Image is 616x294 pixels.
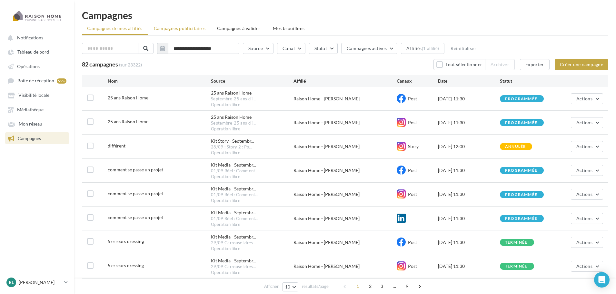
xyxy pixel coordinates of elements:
div: Open Intercom Messenger [594,272,610,288]
button: Actions [571,237,603,248]
span: Actions [576,144,592,149]
div: Raison Home - [PERSON_NAME] [293,96,397,102]
span: Médiathèque [17,107,44,112]
span: 29/09 Carrousel dres... [211,264,256,270]
span: Septembre-25 ans d’i... [211,120,256,126]
span: 2 [365,281,375,291]
span: Actions [576,120,592,125]
span: résultats/page [302,283,329,289]
span: Post [408,239,417,245]
span: comment se passe un projet [108,167,163,172]
span: Story [408,144,419,149]
div: Raison Home - [PERSON_NAME] [293,191,397,198]
a: Mon réseau [4,118,70,129]
button: Statut [309,43,338,54]
span: 25 ans Raison Home [108,95,148,100]
button: Réinitialiser [448,45,479,52]
span: Actions [576,167,592,173]
span: 10 [285,284,291,289]
span: RL [9,279,14,286]
button: Créer une campagne [555,59,608,70]
div: programmée [505,168,537,173]
h1: Campagnes [82,10,608,20]
span: Visibilité locale [18,93,49,98]
span: Opérations [17,64,40,69]
a: Opérations [4,60,70,72]
span: (sur 23322) [119,62,142,67]
button: Tout sélectionner [433,59,485,70]
span: Actions [576,96,592,101]
span: Actions [576,239,592,245]
div: programmée [505,97,537,101]
div: [DATE] 11:30 [438,263,500,269]
div: [DATE] 11:30 [438,191,500,198]
button: Actions [571,141,603,152]
div: Raison Home - [PERSON_NAME] [293,239,397,246]
span: Kit Media - Septembr... [211,258,256,264]
span: ... [389,281,400,291]
button: Actions [571,93,603,104]
button: Exporter [520,59,550,70]
div: programmée [505,193,537,197]
span: Post [408,263,417,269]
button: Source [243,43,273,54]
span: comment se passe un projet [108,191,163,196]
div: 25 ans Raison Home [211,114,252,120]
span: Post [408,167,417,173]
span: Mes brouillons [273,25,304,31]
div: Raison Home - [PERSON_NAME] [293,167,397,174]
span: Actions [576,263,592,269]
a: Tableau de bord [4,46,70,57]
div: Opération libre [211,246,293,252]
div: Statut [500,78,562,84]
span: différent [108,143,125,148]
div: (1 affilié) [422,46,439,51]
span: 5 erreurs dressing [108,263,144,268]
a: Visibilité locale [4,89,70,101]
span: Post [408,96,417,101]
a: Campagnes [4,132,70,144]
span: 29/09 Carrousel dres... [211,240,256,246]
span: Campagnes à valider [217,25,261,32]
span: Septembre-25 ans d’i... [211,96,256,102]
span: Kit Story - Septembr... [211,138,254,144]
span: Actions [576,216,592,221]
button: 10 [282,282,299,291]
div: Raison Home - [PERSON_NAME] [293,143,397,150]
div: Opération libre [211,222,293,228]
div: 99+ [57,78,66,84]
div: terminée [505,264,528,269]
div: Source [211,78,293,84]
div: Opération libre [211,126,293,132]
div: [DATE] 11:30 [438,215,500,222]
span: Mon réseau [19,121,42,127]
p: [PERSON_NAME] [19,279,62,286]
span: Campagnes [18,136,41,141]
button: Notifications [4,32,68,43]
div: Opération libre [211,102,293,108]
span: 01/09 Réel : Comment... [211,192,258,198]
span: Boîte de réception [17,78,54,84]
div: [DATE] 11:30 [438,96,500,102]
div: [DATE] 11:30 [438,167,500,174]
span: 25 ans Raison Home [108,119,148,124]
button: Actions [571,165,603,176]
span: Campagnes actives [347,46,387,51]
div: Nom [108,78,211,84]
div: Affilié [293,78,397,84]
div: [DATE] 11:30 [438,239,500,246]
div: annulée [505,145,526,149]
button: Campagnes actives [341,43,397,54]
button: Archiver [485,59,515,70]
a: Boîte de réception 99+ [4,75,70,86]
span: Post [408,120,417,125]
div: Date [438,78,500,84]
button: Actions [571,117,603,128]
div: 25 ans Raison Home [211,90,252,96]
span: Kit Media - Septembr... [211,186,256,192]
span: Notifications [17,35,43,40]
span: Tableau de bord [17,49,49,55]
div: programmée [505,121,537,125]
span: 3 [377,281,387,291]
div: programmée [505,217,537,221]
